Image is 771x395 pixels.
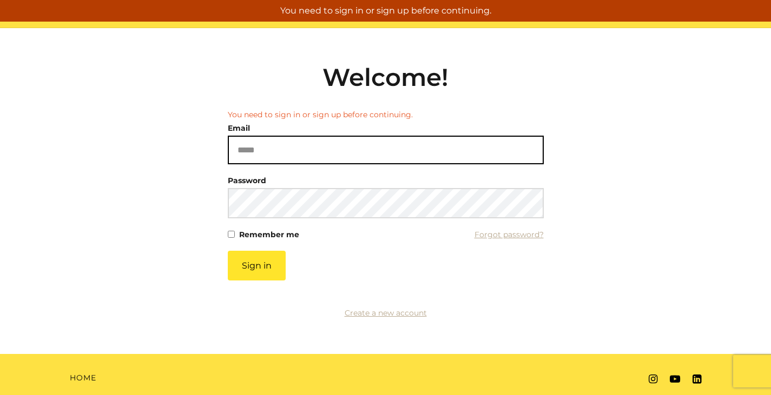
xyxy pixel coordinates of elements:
[475,227,544,242] a: Forgot password?
[4,4,767,17] p: You need to sign in or sign up before continuing.
[228,63,544,92] h2: Welcome!
[228,120,250,136] label: Email
[228,109,544,120] li: You need to sign in or sign up before continuing.
[345,308,427,318] a: Create a new account
[228,173,266,188] label: Password
[239,227,299,242] label: Remember me
[70,372,96,384] a: Home
[228,251,286,280] button: Sign in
